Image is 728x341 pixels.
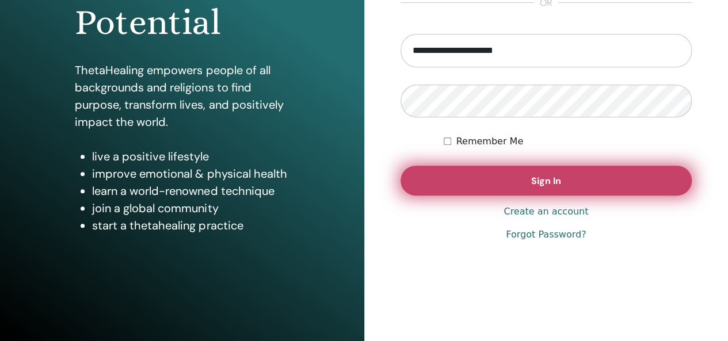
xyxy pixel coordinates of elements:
li: improve emotional & physical health [92,165,289,182]
li: start a thetahealing practice [92,217,289,234]
li: live a positive lifestyle [92,148,289,165]
button: Sign In [401,166,692,196]
div: Keep me authenticated indefinitely or until I manually logout [444,135,692,148]
a: Forgot Password? [506,228,586,242]
p: ThetaHealing empowers people of all backgrounds and religions to find purpose, transform lives, a... [75,62,289,131]
li: join a global community [92,200,289,217]
span: Sign In [531,175,561,187]
li: learn a world-renowned technique [92,182,289,200]
a: Create an account [504,205,588,219]
label: Remember Me [456,135,523,148]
